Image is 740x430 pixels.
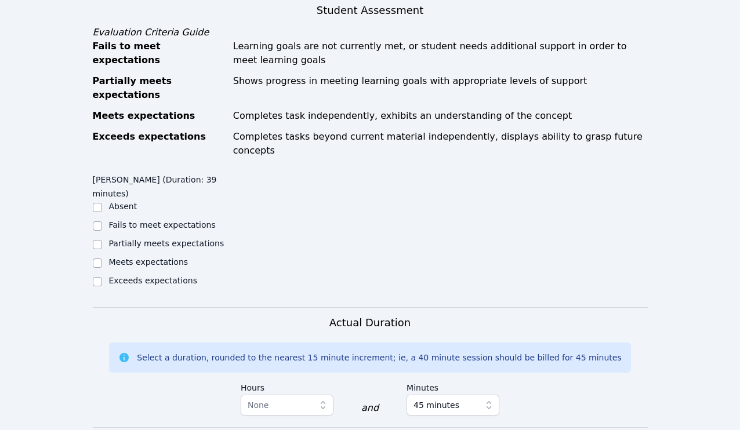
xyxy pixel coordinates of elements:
h3: Actual Duration [329,315,411,331]
div: Shows progress in meeting learning goals with appropriate levels of support [233,74,648,102]
label: Fails to meet expectations [109,220,216,229]
legend: [PERSON_NAME] (Duration: 39 minutes) [93,169,231,201]
div: Learning goals are not currently met, or student needs additional support in order to meet learni... [233,39,648,67]
div: Fails to meet expectations [93,39,226,67]
h3: Student Assessment [93,2,648,19]
div: Exceeds expectations [93,130,226,158]
div: Completes tasks beyond current material independently, displays ability to grasp future concepts [233,130,648,158]
label: Exceeds expectations [109,276,197,285]
label: Meets expectations [109,257,188,267]
span: 45 minutes [413,398,459,412]
button: None [241,395,333,416]
div: Completes task independently, exhibits an understanding of the concept [233,109,648,123]
button: 45 minutes [407,395,499,416]
label: Partially meets expectations [109,239,224,248]
div: Evaluation Criteria Guide [93,25,648,39]
div: Select a duration, rounded to the nearest 15 minute increment; ie, a 40 minute session should be ... [137,352,621,363]
label: Absent [109,202,137,211]
div: Meets expectations [93,109,226,123]
label: Hours [241,377,333,395]
div: Partially meets expectations [93,74,226,102]
label: Minutes [407,377,499,395]
span: None [248,400,269,410]
div: and [361,401,379,415]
